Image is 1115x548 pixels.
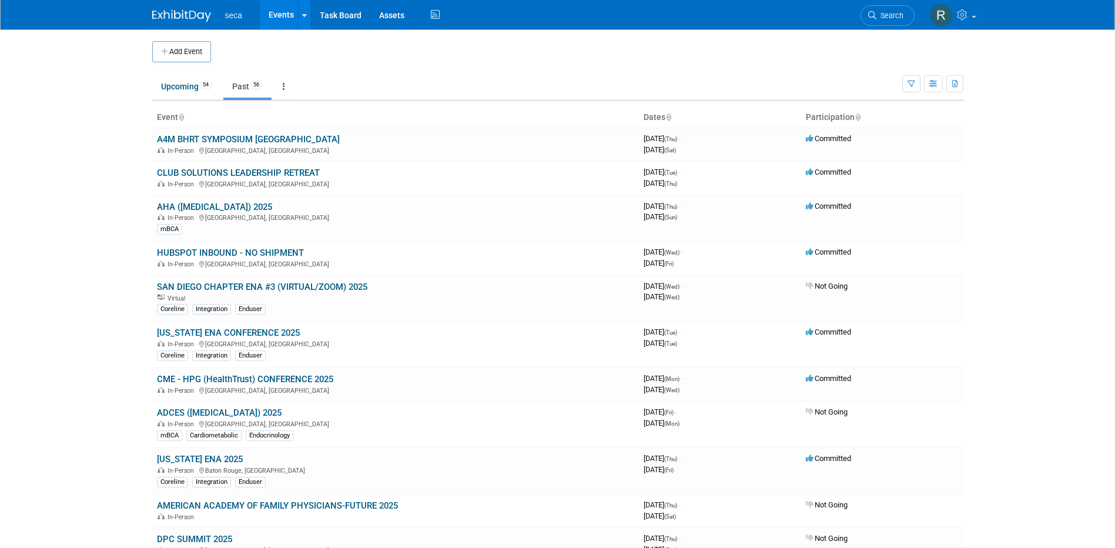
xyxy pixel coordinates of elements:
div: Coreline [157,350,188,361]
div: Integration [192,304,231,315]
span: Virtual [168,295,189,302]
span: 54 [199,81,212,89]
a: Past56 [223,75,272,98]
span: (Thu) [664,502,677,509]
span: (Sat) [664,147,676,153]
img: ExhibitDay [152,10,211,22]
div: [GEOGRAPHIC_DATA], [GEOGRAPHIC_DATA] [157,259,634,268]
div: Integration [192,350,231,361]
span: [DATE] [644,534,681,543]
div: [GEOGRAPHIC_DATA], [GEOGRAPHIC_DATA] [157,419,634,428]
span: Committed [806,134,851,143]
a: AHA ([MEDICAL_DATA]) 2025 [157,202,272,212]
span: [DATE] [644,512,676,520]
a: [US_STATE] ENA CONFERENCE 2025 [157,328,300,338]
span: In-Person [168,340,197,348]
span: Committed [806,374,851,383]
span: (Fri) [664,467,674,473]
a: Upcoming54 [152,75,221,98]
a: Sort by Start Date [665,112,671,122]
span: - [679,328,681,336]
button: Add Event [152,41,211,62]
span: - [681,248,683,256]
a: [US_STATE] ENA 2025 [157,454,243,465]
div: [GEOGRAPHIC_DATA], [GEOGRAPHIC_DATA] [157,145,634,155]
a: Sort by Event Name [178,112,184,122]
div: Enduser [235,304,266,315]
a: DPC SUMMIT 2025 [157,534,232,544]
th: Participation [801,108,963,128]
span: In-Person [168,420,197,428]
div: Coreline [157,304,188,315]
span: (Tue) [664,340,677,347]
img: In-Person Event [158,513,165,519]
img: In-Person Event [158,260,165,266]
span: Committed [806,248,851,256]
span: [DATE] [644,339,677,347]
div: mBCA [157,224,182,235]
span: Not Going [806,534,848,543]
span: Committed [806,168,851,176]
span: (Mon) [664,420,679,427]
span: [DATE] [644,248,683,256]
span: - [679,168,681,176]
span: [DATE] [644,465,674,474]
span: [DATE] [644,419,679,427]
span: In-Person [168,387,197,395]
span: In-Person [168,260,197,268]
span: Committed [806,454,851,463]
div: [GEOGRAPHIC_DATA], [GEOGRAPHIC_DATA] [157,212,634,222]
span: (Sat) [664,513,676,520]
span: [DATE] [644,500,681,509]
span: In-Person [168,467,197,475]
div: Endocrinology [246,430,293,441]
span: [DATE] [644,282,683,290]
img: Virtual Event [158,295,165,300]
span: - [681,374,683,383]
img: In-Person Event [158,181,165,186]
span: Not Going [806,500,848,509]
span: [DATE] [644,134,681,143]
div: mBCA [157,430,182,441]
span: (Tue) [664,169,677,176]
a: AMERICAN ACADEMY OF FAMILY PHYSICIANS-FUTURE 2025 [157,500,398,511]
span: (Sun) [664,214,677,220]
span: (Wed) [664,387,679,393]
div: [GEOGRAPHIC_DATA], [GEOGRAPHIC_DATA] [157,385,634,395]
span: Search [876,11,903,20]
span: (Tue) [664,329,677,336]
span: (Fri) [664,260,674,267]
th: Event [152,108,639,128]
span: [DATE] [644,145,676,154]
th: Dates [639,108,801,128]
div: Enduser [235,350,266,361]
span: - [679,202,681,210]
div: [GEOGRAPHIC_DATA], [GEOGRAPHIC_DATA] [157,339,634,348]
span: [DATE] [644,454,681,463]
span: (Thu) [664,456,677,462]
span: seca [225,11,243,20]
a: Sort by Participation Type [855,112,860,122]
span: - [681,282,683,290]
span: In-Person [168,147,197,155]
img: In-Person Event [158,420,165,426]
a: A4M BHRT SYMPOSIUM [GEOGRAPHIC_DATA] [157,134,340,145]
span: (Thu) [664,181,677,187]
img: In-Person Event [158,387,165,393]
a: CLUB SOLUTIONS LEADERSHIP RETREAT [157,168,320,178]
span: (Wed) [664,294,679,300]
a: ADCES ([MEDICAL_DATA]) 2025 [157,407,282,418]
a: Search [860,5,915,26]
span: (Fri) [664,409,674,416]
div: Baton Rouge, [GEOGRAPHIC_DATA] [157,465,634,475]
span: [DATE] [644,328,681,336]
span: [DATE] [644,292,679,301]
img: Rachel Jordan [930,4,952,26]
span: - [679,500,681,509]
span: (Thu) [664,136,677,142]
span: Not Going [806,407,848,416]
span: 56 [250,81,263,89]
div: Cardiometabolic [186,430,242,441]
span: - [679,534,681,543]
span: In-Person [168,181,197,188]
